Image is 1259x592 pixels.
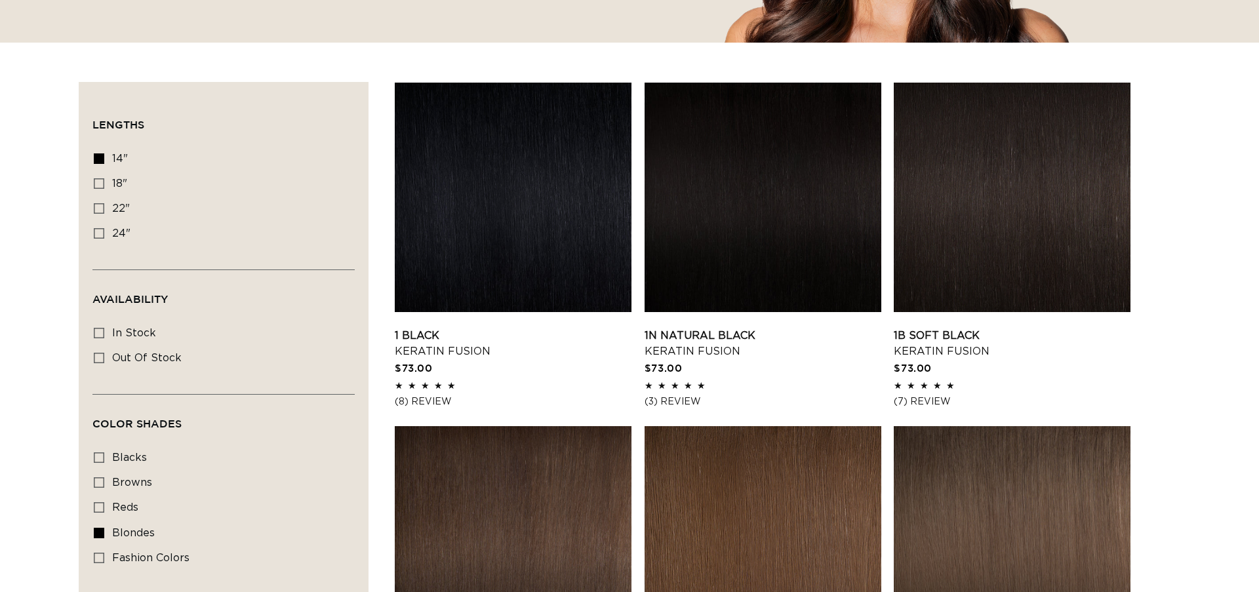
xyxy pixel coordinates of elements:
[112,502,138,513] span: reds
[112,452,147,463] span: blacks
[112,328,156,338] span: In stock
[395,328,631,359] a: 1 Black Keratin Fusion
[92,119,144,130] span: Lengths
[92,395,355,442] summary: Color Shades (0 selected)
[112,228,130,239] span: 24"
[112,528,155,538] span: blondes
[92,96,355,143] summary: Lengths (0 selected)
[112,553,190,563] span: fashion colors
[894,328,1130,359] a: 1B Soft Black Keratin Fusion
[112,203,130,214] span: 22"
[92,418,182,429] span: Color Shades
[112,153,128,164] span: 14"
[92,293,168,305] span: Availability
[645,328,881,359] a: 1N Natural Black Keratin Fusion
[112,477,152,488] span: browns
[112,178,127,189] span: 18"
[112,353,182,363] span: Out of stock
[92,270,355,317] summary: Availability (0 selected)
